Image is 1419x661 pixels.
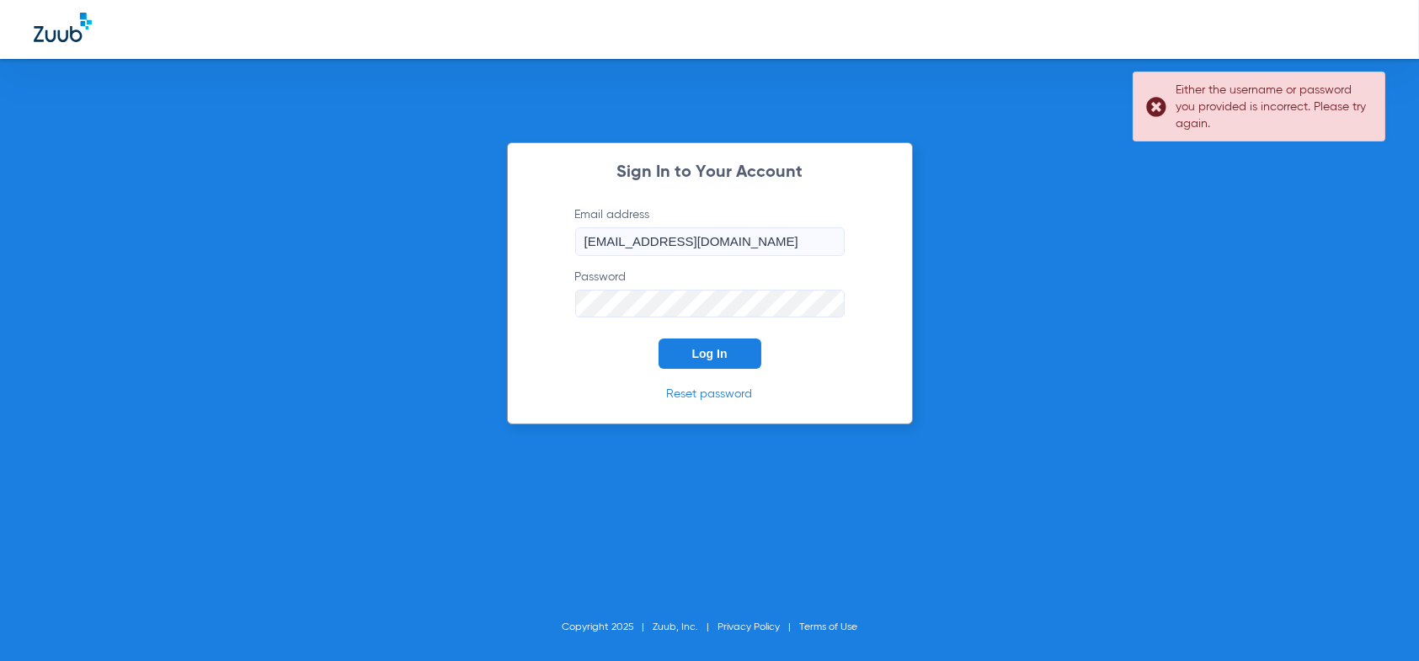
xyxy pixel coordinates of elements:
a: Terms of Use [799,622,857,632]
input: Email address [575,227,845,256]
li: Copyright 2025 [562,619,653,636]
label: Email address [575,206,845,256]
label: Password [575,269,845,318]
a: Reset password [667,388,753,400]
a: Privacy Policy [718,622,780,632]
span: Log In [692,347,728,360]
img: Zuub Logo [34,13,92,42]
div: Either the username or password you provided is incorrect. Please try again. [1176,82,1370,132]
h2: Sign In to Your Account [550,164,870,181]
li: Zuub, Inc. [653,619,718,636]
input: Password [575,290,845,318]
button: Log In [659,338,761,369]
